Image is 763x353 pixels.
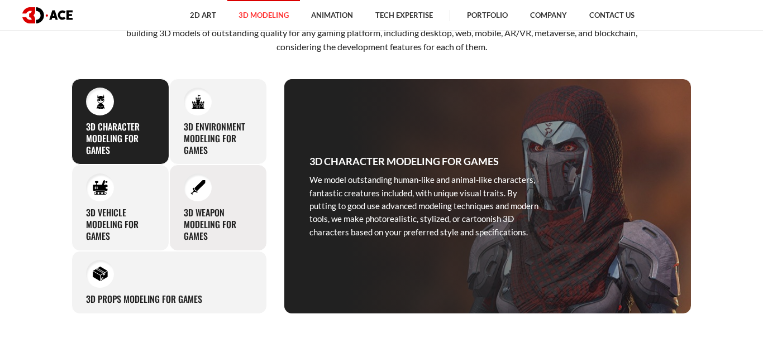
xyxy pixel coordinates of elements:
[184,121,252,156] h3: 3D Environment Modeling for Games
[184,207,252,241] h3: 3D Weapon Modeling for Games
[107,13,657,54] p: The eye-catching 3D characters, assets, and environments we model will make your game look distin...
[93,94,108,109] img: 3D Character Modeling for Games
[86,121,155,156] h3: 3D Character Modeling for Games
[190,180,206,195] img: 3D Weapon Modeling for Games
[309,153,499,169] h3: 3D Character Modeling for Games
[93,180,108,195] img: 3D Vehicle Modeling for Games
[93,266,108,281] img: 3D Props Modeling for Games
[22,7,73,23] img: logo dark
[86,207,155,241] h3: 3D Vehicle Modeling for Games
[309,173,538,239] p: We model outstanding human-like and animal-like characters, fantastic creatures included, with un...
[190,94,206,109] img: 3D Environment Modeling for Games
[86,293,202,305] h3: 3D Props Modeling for Games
